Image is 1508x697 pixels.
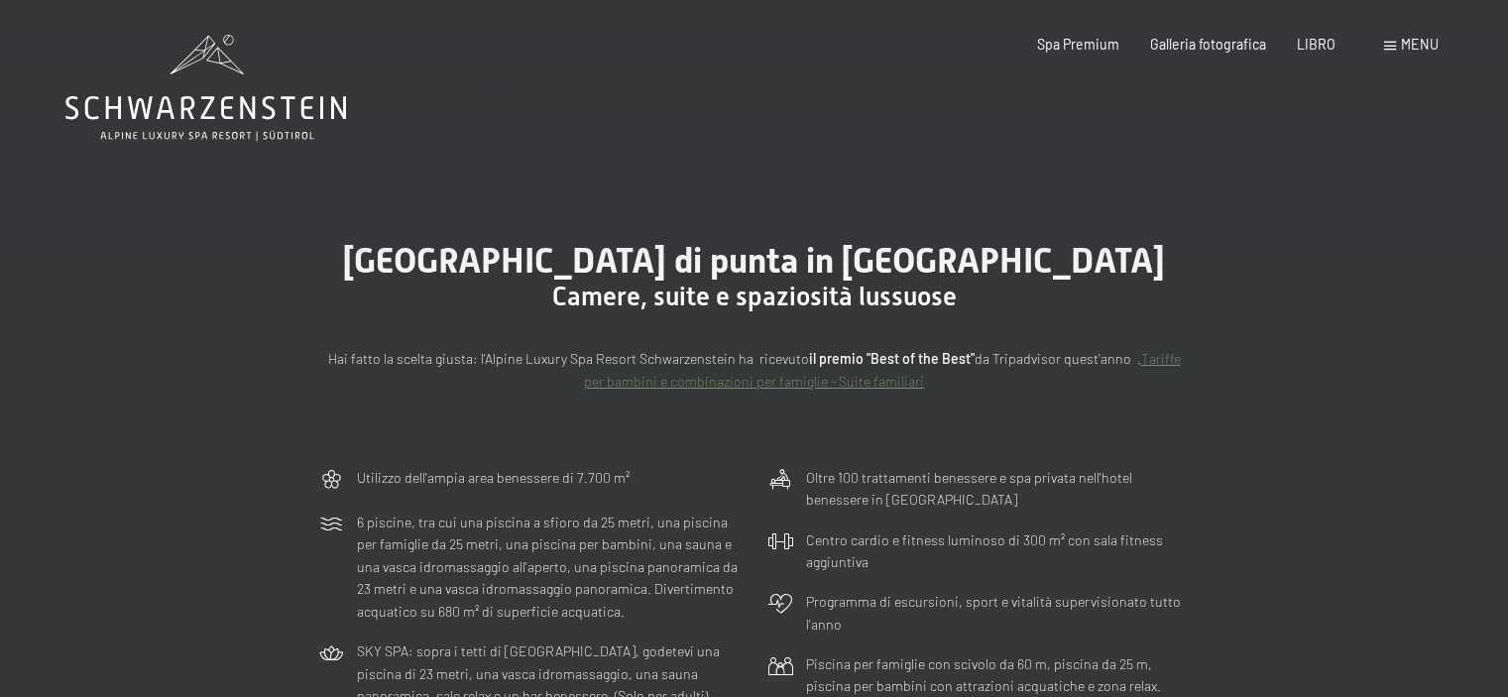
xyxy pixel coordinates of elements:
[1037,36,1119,53] a: Spa Premium
[806,593,1181,633] font: Programma di escursioni, sport e vitalità supervisionato tutto l'anno
[357,514,738,620] font: 6 piscine, tra cui una piscina a sfioro da 25 metri, una piscina per famiglie da 25 metri, una pi...
[1297,36,1335,53] a: LIBRO
[1150,36,1266,53] a: Galleria fotografica
[975,350,1141,367] font: da Tripadvisor quest'anno .
[809,350,975,367] font: il premio "Best of the Best"
[584,350,1181,390] a: Tariffe per bambini e combinazioni per famiglie - Suite familiari
[552,282,957,311] font: Camere, suite e spaziosità lussuose
[806,531,1163,571] font: Centro cardio e fitness luminoso di 300 m² con sala fitness aggiuntiva
[806,469,1132,509] font: Oltre 100 trattamenti benessere e spa privata nell'hotel benessere in [GEOGRAPHIC_DATA]
[1401,36,1439,53] font: menu
[328,350,809,367] font: Hai fatto la scelta giusta: l'Alpine Luxury Spa Resort Schwarzenstein ha ricevuto
[357,469,630,486] font: Utilizzo dell'ampia area benessere di 7.700 m²
[343,240,1165,281] font: [GEOGRAPHIC_DATA] di punta in [GEOGRAPHIC_DATA]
